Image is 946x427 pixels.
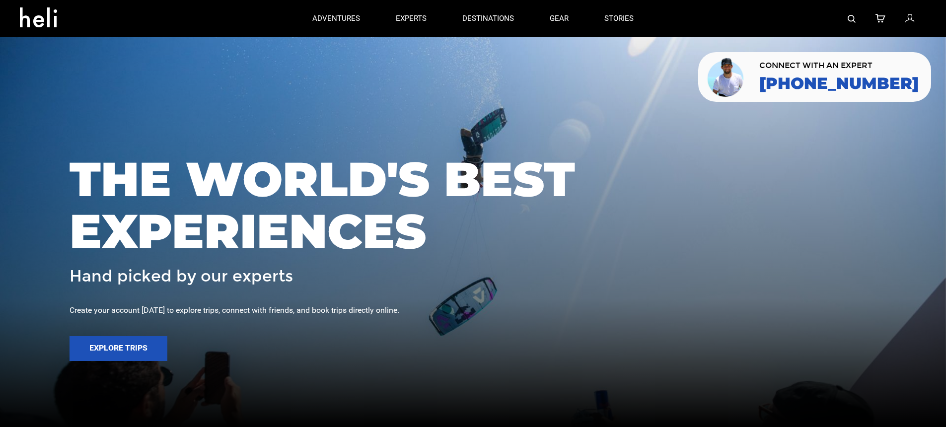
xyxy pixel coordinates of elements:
a: [PHONE_NUMBER] [759,74,919,92]
p: destinations [462,13,514,24]
span: CONNECT WITH AN EXPERT [759,62,919,70]
img: contact our team [706,56,747,98]
div: Create your account [DATE] to explore trips, connect with friends, and book trips directly online. [70,305,876,316]
span: Hand picked by our experts [70,268,293,285]
img: search-bar-icon.svg [848,15,856,23]
button: Explore Trips [70,336,167,361]
span: THE WORLD'S BEST EXPERIENCES [70,153,876,258]
p: adventures [312,13,360,24]
p: experts [396,13,427,24]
